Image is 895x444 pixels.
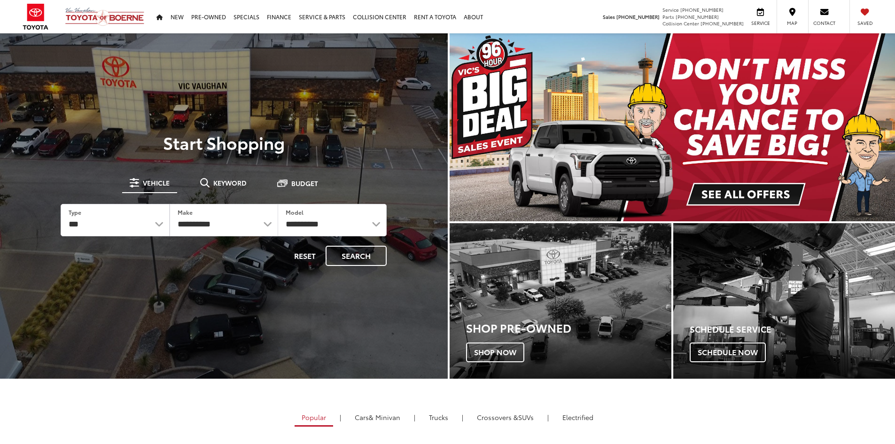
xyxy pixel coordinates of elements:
label: Make [178,208,193,216]
span: Collision Center [662,20,699,27]
div: Toyota [450,223,671,379]
span: Saved [855,20,875,26]
span: Service [750,20,771,26]
span: Shop Now [466,343,524,362]
span: Keyword [213,179,247,186]
span: Contact [813,20,835,26]
a: SUVs [470,409,541,425]
li: | [545,413,551,422]
h3: Shop Pre-Owned [466,321,671,334]
span: Budget [291,180,318,187]
span: Service [662,6,679,13]
span: Vehicle [143,179,170,186]
a: Shop Pre-Owned Shop Now [450,223,671,379]
div: Toyota [673,223,895,379]
p: Start Shopping [39,133,408,152]
a: Trucks [422,409,455,425]
span: [PHONE_NUMBER] [676,13,719,20]
label: Model [286,208,304,216]
span: [PHONE_NUMBER] [616,13,660,20]
span: Map [782,20,802,26]
span: Crossovers & [477,413,518,422]
img: Vic Vaughan Toyota of Boerne [65,7,145,26]
li: | [412,413,418,422]
h4: Schedule Service [690,325,895,334]
button: Reset [286,246,324,266]
li: | [337,413,343,422]
a: Electrified [555,409,600,425]
a: Cars [348,409,407,425]
label: Type [69,208,81,216]
span: Schedule Now [690,343,766,362]
span: [PHONE_NUMBER] [700,20,744,27]
a: Schedule Service Schedule Now [673,223,895,379]
a: Popular [295,409,333,427]
span: Sales [603,13,615,20]
button: Search [326,246,387,266]
span: Parts [662,13,674,20]
span: [PHONE_NUMBER] [680,6,724,13]
li: | [459,413,466,422]
span: & Minivan [369,413,400,422]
